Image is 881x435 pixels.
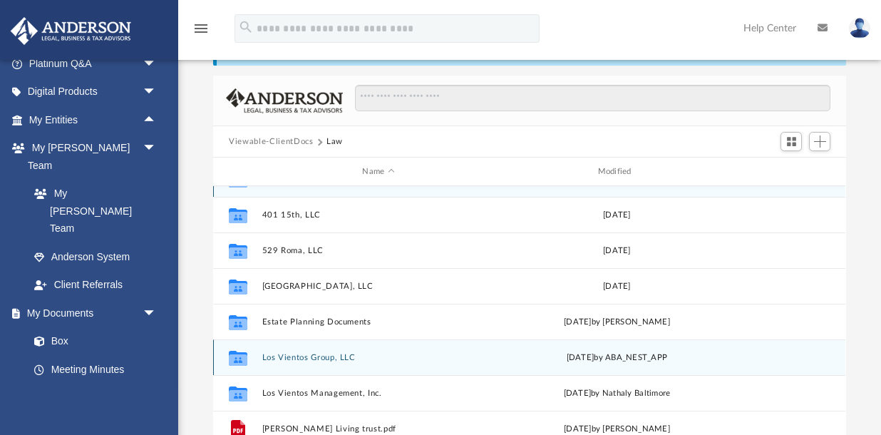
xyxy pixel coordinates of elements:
button: Los Vientos Group, LLC [262,353,495,362]
button: Estate Planning Documents [262,317,495,327]
img: Anderson Advisors Platinum Portal [6,17,135,45]
a: My Entitiesarrow_drop_up [10,106,178,134]
div: Name [262,165,495,178]
a: menu [192,27,210,37]
div: Modified [500,165,733,178]
a: Box [20,327,164,356]
a: My [PERSON_NAME] Teamarrow_drop_down [10,134,171,180]
span: arrow_drop_down [143,78,171,107]
a: My [PERSON_NAME] Team [20,180,164,243]
a: My Documentsarrow_drop_down [10,299,171,327]
button: Switch to Grid View [780,132,802,152]
div: id [740,165,840,178]
i: search [238,19,254,35]
div: [DATE] [501,245,733,257]
button: Viewable-ClientDocs [229,135,313,148]
span: arrow_drop_up [143,106,171,135]
div: [DATE] by ABA_NEST_APP [501,352,733,364]
button: [GEOGRAPHIC_DATA], LLC [262,282,495,291]
div: [DATE] by [PERSON_NAME] [501,316,733,329]
button: [PERSON_NAME] Living trust.pdf [262,424,495,434]
button: Los Vientos Management, Inc. [262,389,495,398]
a: Anderson System [20,242,171,271]
a: Meeting Minutes [20,355,171,384]
a: Client Referrals [20,271,171,300]
div: [DATE] [501,280,733,293]
span: arrow_drop_down [143,299,171,328]
button: Law [326,135,343,148]
div: id [220,165,255,178]
div: [DATE] [501,209,733,222]
a: Platinum Q&Aarrow_drop_down [10,49,178,78]
span: arrow_drop_down [143,49,171,78]
div: [DATE] by Nathaly Baltimore [501,387,733,400]
button: 401 15th, LLC [262,210,495,220]
button: 529 Roma, LLC [262,246,495,255]
button: Add [809,132,830,152]
a: Digital Productsarrow_drop_down [10,78,178,106]
img: User Pic [849,18,870,39]
span: arrow_drop_down [143,134,171,163]
input: Search files and folders [355,85,830,112]
i: menu [192,20,210,37]
a: Forms Library [20,384,164,412]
